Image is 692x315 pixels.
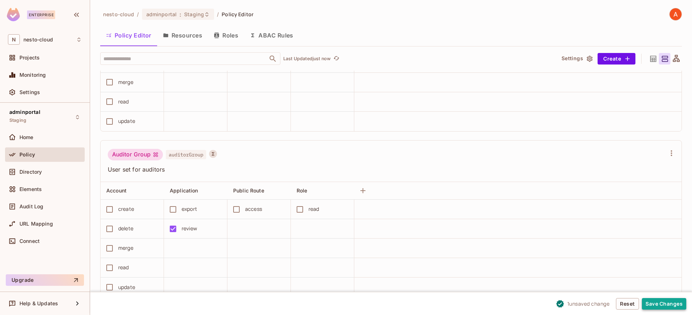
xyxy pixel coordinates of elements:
[118,283,135,291] div: update
[245,205,262,213] div: access
[179,12,182,17] span: :
[6,274,84,286] button: Upgrade
[283,56,331,62] p: Last Updated just now
[166,150,206,159] span: auditorGroup
[217,11,219,18] li: /
[19,72,46,78] span: Monitoring
[8,34,20,45] span: N
[616,298,639,310] button: Reset
[146,11,177,18] span: adminportal
[137,11,139,18] li: /
[297,187,307,194] span: Role
[118,117,135,125] div: update
[184,11,204,18] span: Staging
[19,89,40,95] span: Settings
[559,53,595,65] button: Settings
[222,11,253,18] span: Policy Editor
[19,134,34,140] span: Home
[19,238,40,244] span: Connect
[108,165,666,173] span: User set for auditors
[27,10,55,19] div: Enterprise
[332,54,341,63] button: refresh
[19,55,40,61] span: Projects
[103,11,134,18] span: the active workspace
[567,300,610,307] span: 1 unsaved change
[118,225,133,232] div: delete
[118,244,133,252] div: merge
[182,205,197,213] div: export
[9,109,40,115] span: adminportal
[23,37,53,43] span: Workspace: nesto-cloud
[100,26,157,44] button: Policy Editor
[170,187,198,194] span: Application
[108,149,163,160] div: Auditor Group
[19,301,58,306] span: Help & Updates
[118,263,129,271] div: read
[333,55,340,62] span: refresh
[670,8,682,20] img: Adel Ati
[106,187,127,194] span: Account
[209,150,217,158] button: A User Set is a dynamically conditioned role, grouping users based on real-time criteria.
[331,54,341,63] span: Refresh is not available in edit mode.
[9,117,26,123] span: Staging
[19,186,42,192] span: Elements
[233,187,264,194] span: Public Route
[642,298,686,310] button: Save Changes
[118,78,133,86] div: merge
[19,204,43,209] span: Audit Log
[19,221,53,227] span: URL Mapping
[157,26,208,44] button: Resources
[208,26,244,44] button: Roles
[268,54,278,64] button: Open
[182,225,197,232] div: review
[244,26,299,44] button: ABAC Rules
[118,205,134,213] div: create
[7,8,20,21] img: SReyMgAAAABJRU5ErkJggg==
[309,205,319,213] div: read
[19,169,42,175] span: Directory
[19,152,35,157] span: Policy
[598,53,635,65] button: Create
[118,98,129,106] div: read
